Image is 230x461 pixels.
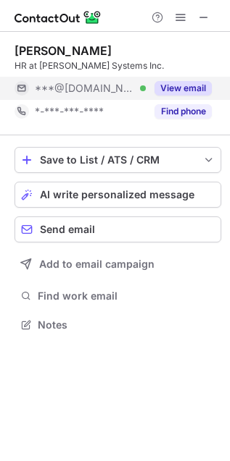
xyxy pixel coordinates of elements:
[40,154,196,166] div: Save to List / ATS / CRM
[38,289,215,303] span: Find work email
[15,251,221,277] button: Add to email campaign
[15,43,112,58] div: [PERSON_NAME]
[15,59,221,72] div: HR at [PERSON_NAME] Systems Inc.
[40,224,95,235] span: Send email
[15,216,221,242] button: Send email
[40,189,194,200] span: AI write personalized message
[39,258,155,270] span: Add to email campaign
[38,318,215,331] span: Notes
[155,104,212,119] button: Reveal Button
[35,82,135,95] span: ***@[DOMAIN_NAME]
[15,286,221,306] button: Find work email
[15,9,102,26] img: ContactOut v5.3.10
[15,182,221,208] button: AI write personalized message
[15,315,221,335] button: Notes
[15,147,221,173] button: save-profile-one-click
[155,81,212,96] button: Reveal Button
